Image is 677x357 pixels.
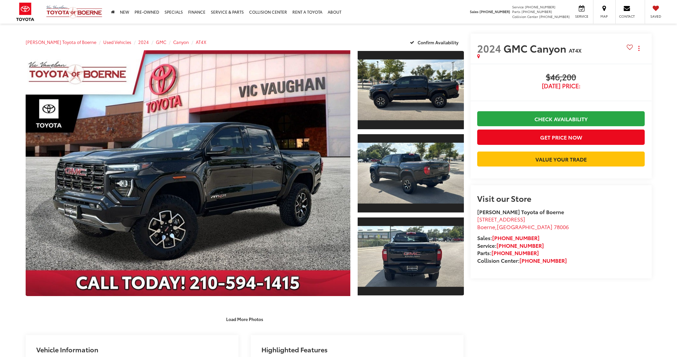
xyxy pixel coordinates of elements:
[477,215,525,223] span: [STREET_ADDRESS]
[406,36,464,48] button: Confirm Availability
[358,217,464,296] a: Expand Photo 3
[519,256,567,264] a: [PHONE_NUMBER]
[477,223,495,230] span: Boerne
[26,50,351,296] a: Expand Photo 0
[357,60,465,121] img: 2024 GMC Canyon AT4X
[103,39,131,45] a: Used Vehicles
[477,111,645,126] a: Check Availability
[221,313,268,325] button: Load More Photos
[477,208,564,215] strong: [PERSON_NAME] Toyota of Boerne
[492,234,539,241] a: [PHONE_NUMBER]
[512,14,538,19] span: Collision Center
[504,41,569,55] span: GMC Canyon
[156,39,166,45] a: GMC
[173,39,189,45] a: Canyon
[525,4,555,9] span: [PHONE_NUMBER]
[477,83,645,89] span: [DATE] Price:
[574,14,589,19] span: Service
[497,241,544,249] a: [PHONE_NUMBER]
[477,241,544,249] strong: Service:
[492,249,539,256] a: [PHONE_NUMBER]
[477,256,567,264] strong: Collision Center:
[477,223,569,230] span: ,
[521,9,552,14] span: [PHONE_NUMBER]
[196,39,206,45] a: AT4X
[477,130,645,145] button: Get Price Now
[418,39,459,45] span: Confirm Availability
[480,9,510,14] span: [PHONE_NUMBER]
[648,14,663,19] span: Saved
[477,194,645,202] h2: Visit our Store
[470,9,479,14] span: Sales
[633,42,645,54] button: Actions
[138,39,149,45] a: 2024
[357,143,465,204] img: 2024 GMC Canyon AT4X
[477,234,539,241] strong: Sales:
[619,14,635,19] span: Contact
[638,46,639,51] span: dropdown dots
[497,223,552,230] span: [GEOGRAPHIC_DATA]
[477,41,501,55] span: 2024
[569,46,582,54] span: AT4X
[358,134,464,213] a: Expand Photo 2
[477,152,645,167] a: Value Your Trade
[357,226,465,287] img: 2024 GMC Canyon AT4X
[539,14,570,19] span: [PHONE_NUMBER]
[512,4,524,9] span: Service
[477,73,645,83] span: $46,200
[597,14,611,19] span: Map
[46,5,103,19] img: Vic Vaughan Toyota of Boerne
[554,223,569,230] span: 78006
[261,346,328,353] h2: Highlighted Features
[358,50,464,130] a: Expand Photo 1
[36,346,98,353] h2: Vehicle Information
[512,9,520,14] span: Parts
[22,49,354,297] img: 2024 GMC Canyon AT4X
[26,39,96,45] a: [PERSON_NAME] Toyota of Boerne
[477,215,569,230] a: [STREET_ADDRESS] Boerne,[GEOGRAPHIC_DATA] 78006
[477,249,539,256] strong: Parts:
